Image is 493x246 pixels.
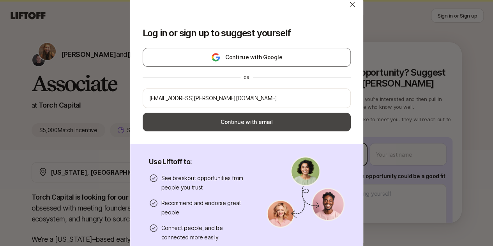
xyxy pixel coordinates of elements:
div: or [240,74,253,81]
img: google-logo [211,53,221,62]
button: Continue with email [143,113,351,131]
p: Use Liftoff to: [149,156,248,167]
p: See breakout opportunities from people you trust [161,173,248,192]
img: signup-banner [267,156,345,228]
p: Recommend and endorse great people [161,198,248,217]
p: Connect people, and be connected more easily [161,223,248,242]
p: Log in or sign up to suggest yourself [143,28,351,39]
input: Your personal email address [149,94,344,103]
button: Continue with Google [143,48,351,67]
